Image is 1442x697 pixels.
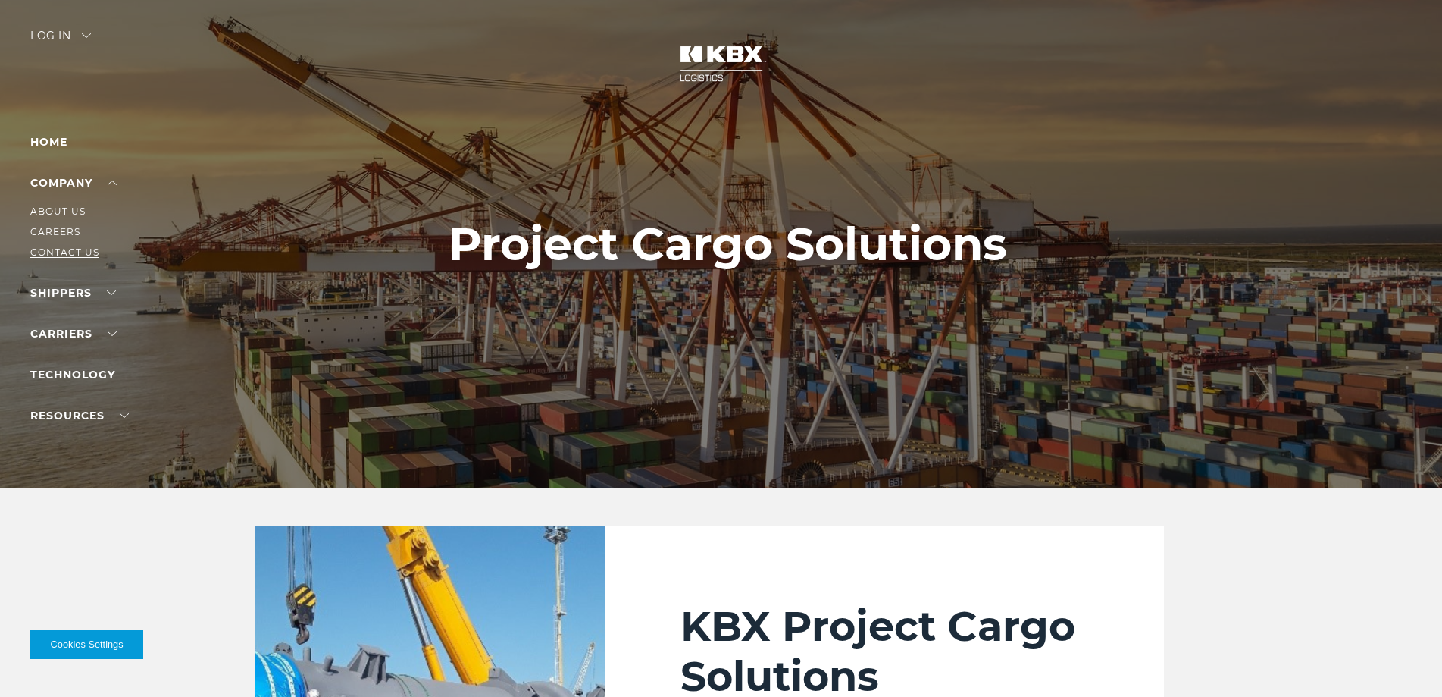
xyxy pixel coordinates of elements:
[30,206,86,217] a: About Us
[82,33,91,38] img: arrow
[30,246,99,258] a: Contact Us
[30,630,143,659] button: Cookies Settings
[30,176,117,190] a: Company
[449,218,1007,270] h1: Project Cargo Solutions
[30,30,91,52] div: Log in
[30,327,117,341] a: Carriers
[30,286,116,300] a: SHIPPERS
[665,30,778,97] img: kbx logo
[30,135,67,149] a: Home
[30,226,80,237] a: Careers
[1366,624,1442,697] iframe: Chat Widget
[30,368,115,381] a: Technology
[30,409,129,422] a: RESOURCES
[1366,624,1442,697] div: 聊天小组件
